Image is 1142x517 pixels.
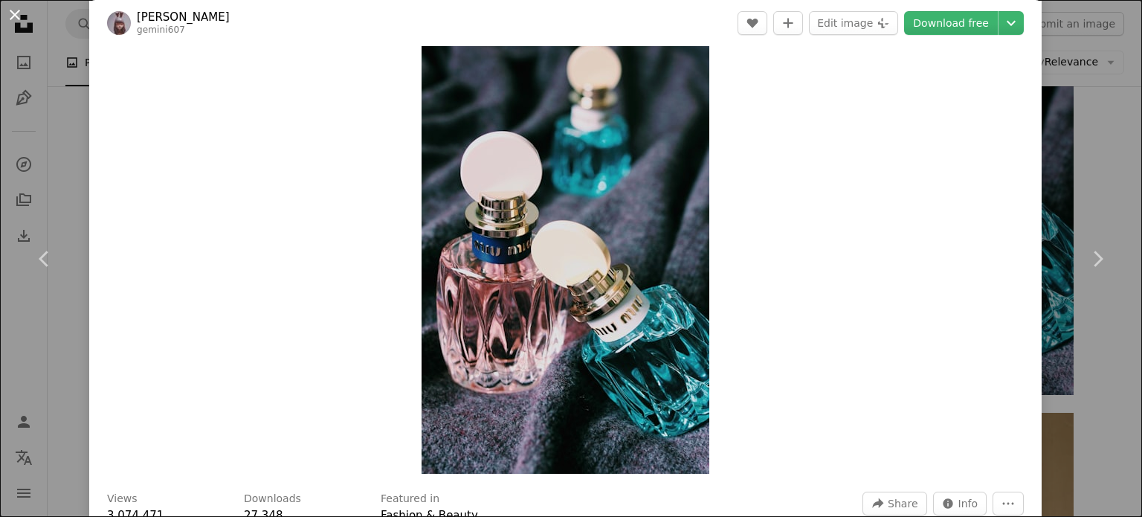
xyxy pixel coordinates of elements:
[999,11,1024,35] button: Choose download size
[933,492,987,516] button: Stats about this image
[958,492,978,515] span: Info
[107,11,131,35] img: Go to Yixian Zhao's profile
[1053,187,1142,330] a: Next
[137,10,230,25] a: [PERSON_NAME]
[862,492,926,516] button: Share this image
[381,492,439,507] h3: Featured in
[244,492,301,507] h3: Downloads
[888,492,917,515] span: Share
[809,11,898,35] button: Edit image
[422,42,709,474] button: Zoom in on this image
[993,492,1024,516] button: More Actions
[773,11,803,35] button: Add to Collection
[107,492,138,507] h3: Views
[422,42,709,474] img: three green and pink bottles on black textile
[137,25,185,35] a: gemini607
[904,11,998,35] a: Download free
[738,11,767,35] button: Like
